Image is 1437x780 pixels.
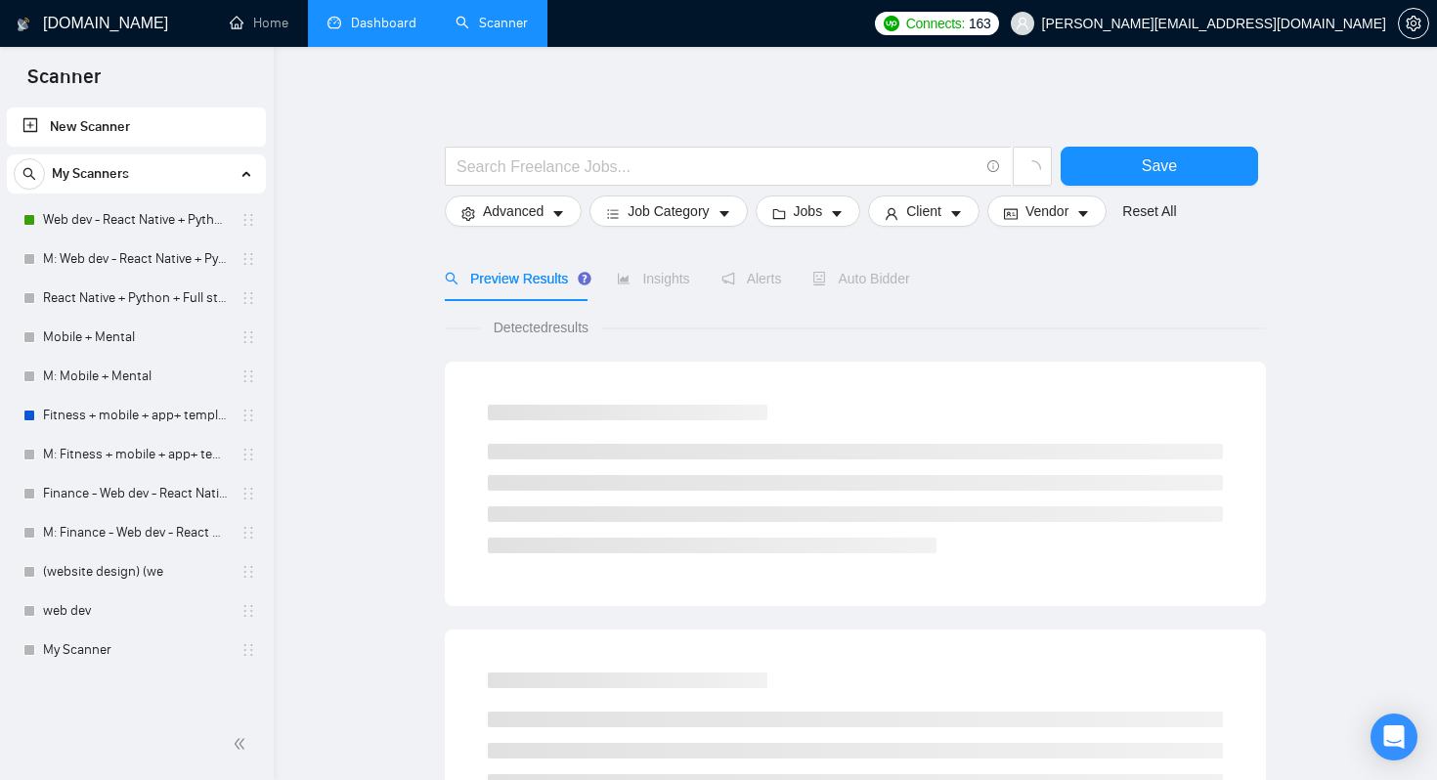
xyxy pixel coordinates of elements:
[772,206,786,221] span: folder
[445,272,458,285] span: search
[1025,200,1068,222] span: Vendor
[884,16,899,31] img: upwork-logo.png
[1142,153,1177,178] span: Save
[43,513,229,552] a: M: Finance - Web dev - React Native + Python + Mental
[718,206,731,221] span: caret-down
[240,251,256,267] span: holder
[721,272,735,285] span: notification
[22,108,250,147] a: New Scanner
[606,206,620,221] span: bars
[240,525,256,541] span: holder
[906,13,965,34] span: Connects:
[445,195,582,227] button: settingAdvancedcaret-down
[52,154,129,194] span: My Scanners
[15,167,44,181] span: search
[812,271,909,286] span: Auto Bidder
[457,154,979,179] input: Search Freelance Jobs...
[43,396,229,435] a: Fitness + mobile + app+ template
[230,15,288,31] a: homeHome
[1004,206,1018,221] span: idcard
[830,206,844,221] span: caret-down
[12,63,116,104] span: Scanner
[43,630,229,670] a: My Scanner
[1016,17,1029,30] span: user
[43,279,229,318] a: React Native + Python + Full stack
[43,239,229,279] a: M: Web dev - React Native + Python
[43,474,229,513] a: Finance - Web dev - React Native + Python + Mental
[812,272,826,285] span: robot
[461,206,475,221] span: setting
[240,486,256,501] span: holder
[589,195,747,227] button: barsJob Categorycaret-down
[14,158,45,190] button: search
[240,290,256,306] span: holder
[43,318,229,357] a: Mobile + Mental
[756,195,861,227] button: folderJobscaret-down
[906,200,941,222] span: Client
[987,195,1107,227] button: idcardVendorcaret-down
[483,200,544,222] span: Advanced
[1398,8,1429,39] button: setting
[7,108,266,147] li: New Scanner
[617,271,689,286] span: Insights
[240,408,256,423] span: holder
[576,270,593,287] div: Tooltip anchor
[617,272,631,285] span: area-chart
[1076,206,1090,221] span: caret-down
[551,206,565,221] span: caret-down
[43,435,229,474] a: M: Fitness + mobile + app+ template
[949,206,963,221] span: caret-down
[628,200,709,222] span: Job Category
[43,552,229,591] a: (website design) (we
[969,13,990,34] span: 163
[885,206,898,221] span: user
[868,195,980,227] button: userClientcaret-down
[794,200,823,222] span: Jobs
[1023,160,1041,178] span: loading
[987,160,1000,173] span: info-circle
[43,591,229,630] a: web dev
[7,154,266,670] li: My Scanners
[240,642,256,658] span: holder
[445,271,586,286] span: Preview Results
[721,271,782,286] span: Alerts
[456,15,528,31] a: searchScanner
[240,603,256,619] span: holder
[1371,714,1417,760] div: Open Intercom Messenger
[240,564,256,580] span: holder
[1061,147,1258,186] button: Save
[480,317,602,338] span: Detected results
[240,212,256,228] span: holder
[43,200,229,239] a: Web dev - React Native + Python
[327,15,416,31] a: dashboardDashboard
[1122,200,1176,222] a: Reset All
[240,368,256,384] span: holder
[43,357,229,396] a: M: Mobile + Mental
[1399,16,1428,31] span: setting
[1398,16,1429,31] a: setting
[233,734,252,754] span: double-left
[240,329,256,345] span: holder
[240,447,256,462] span: holder
[17,9,30,40] img: logo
